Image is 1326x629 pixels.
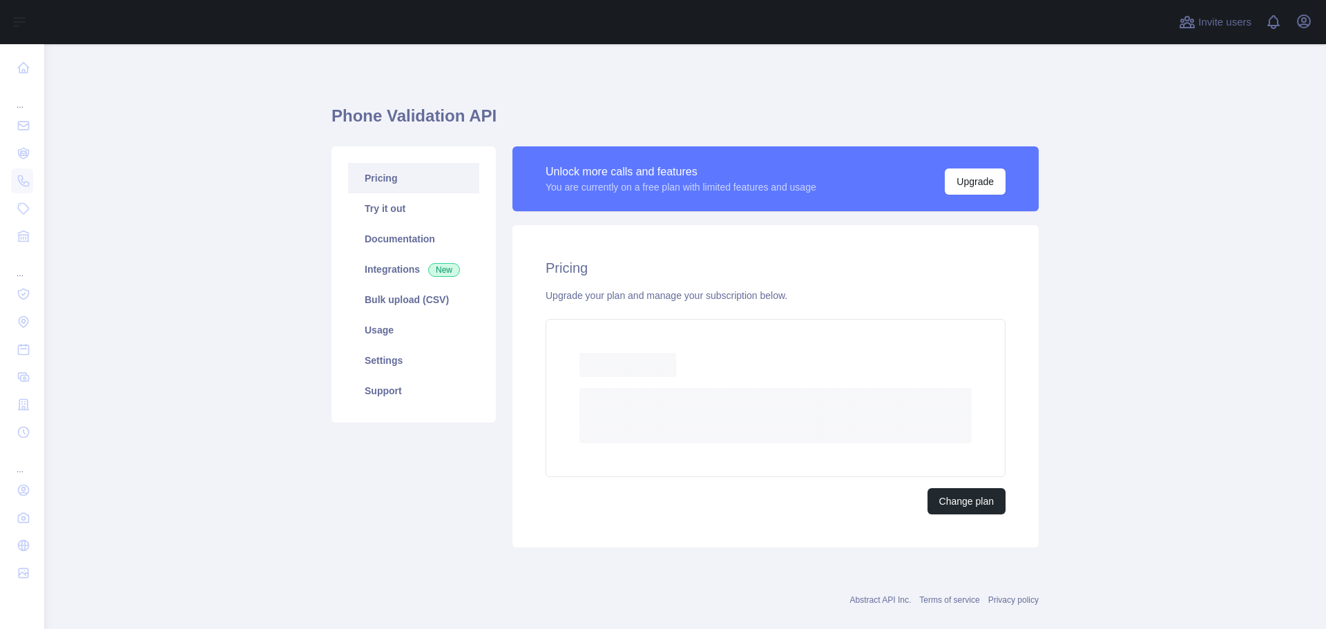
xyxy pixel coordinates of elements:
a: Support [348,376,479,406]
a: Pricing [348,163,479,193]
a: Terms of service [919,595,979,605]
h1: Phone Validation API [331,105,1039,138]
button: Invite users [1176,11,1254,33]
div: You are currently on a free plan with limited features and usage [546,180,816,194]
span: New [428,263,460,277]
div: Unlock more calls and features [546,164,816,180]
div: ... [11,251,33,279]
h2: Pricing [546,258,1006,278]
a: Settings [348,345,479,376]
div: Upgrade your plan and manage your subscription below. [546,289,1006,302]
a: Integrations New [348,254,479,284]
a: Bulk upload (CSV) [348,284,479,315]
div: ... [11,447,33,475]
a: Try it out [348,193,479,224]
a: Privacy policy [988,595,1039,605]
div: ... [11,83,33,110]
span: Invite users [1198,14,1251,30]
button: Change plan [928,488,1006,514]
button: Upgrade [945,168,1006,195]
a: Usage [348,315,479,345]
a: Documentation [348,224,479,254]
a: Abstract API Inc. [850,595,912,605]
